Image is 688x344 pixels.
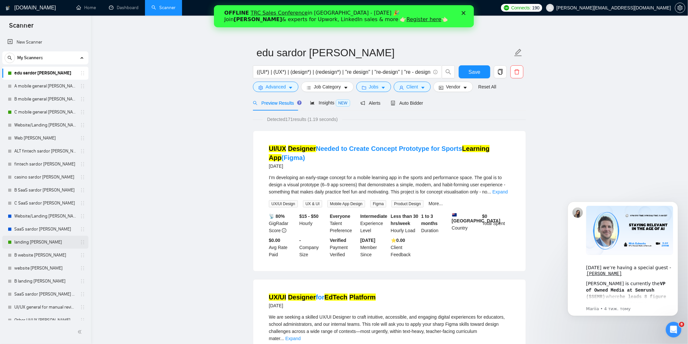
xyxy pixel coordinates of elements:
[14,197,76,210] a: C SaaS sardor [PERSON_NAME]
[253,101,258,105] span: search
[462,145,490,152] mark: Learning
[288,85,293,90] span: caret-down
[5,53,15,63] button: search
[359,237,390,258] div: Member Since
[493,189,508,194] a: Expand
[268,237,298,258] div: Avg Rate Paid
[80,214,85,219] span: holder
[80,188,85,193] span: holder
[421,85,425,90] span: caret-down
[433,70,438,74] span: info-circle
[14,184,76,197] a: B SaaS sardor [PERSON_NAME]
[298,237,329,258] div: Company Size
[446,83,460,90] span: Vendor
[80,162,85,167] span: holder
[303,200,322,207] span: UX & UI
[80,318,85,323] span: holder
[80,110,85,115] span: holder
[421,214,438,226] b: 1 to 3 months
[14,210,76,223] a: Website/Landing [PERSON_NAME]
[329,237,359,258] div: Payment Verified
[459,65,490,78] button: Save
[269,302,376,310] div: [DATE]
[253,82,298,92] button: settingAdvancedcaret-down
[394,82,431,92] button: userClientcaret-down
[391,200,423,207] span: Product Design
[269,314,505,341] span: We are seeking a skilled UX/UI Designer to craft intuitive, accessible, and engaging digital expe...
[390,213,420,234] div: Hourly Load
[666,322,681,337] iframe: Intercom live chat
[14,106,76,119] a: C mobile general [PERSON_NAME]
[399,85,404,90] span: user
[80,136,85,141] span: holder
[330,214,351,219] b: Everyone
[258,85,263,90] span: setting
[76,5,96,10] a: homeHome
[433,82,473,92] button: idcardVendorcaret-down
[482,214,487,219] b: $ 0
[17,51,43,64] span: My Scanners
[80,305,85,310] span: holder
[269,175,506,194] span: I’m developing an early-stage concept for a mobile learning app in the sports and performance spa...
[80,279,85,284] span: holder
[14,288,76,301] a: SaaS sardor [PERSON_NAME] mobile
[310,100,315,105] span: area-chart
[478,83,496,90] a: Reset All
[14,223,76,236] a: SaaS sardor [PERSON_NAME]
[301,82,353,92] button: barsJob Categorycaret-down
[350,294,376,301] mark: Platform
[511,4,531,11] span: Connects:
[510,65,523,78] button: delete
[269,174,510,195] div: I’m developing an early-stage concept for a mobile learning app in the sports and performance spa...
[359,213,390,234] div: Experience Level
[269,238,280,243] b: $0.00
[14,132,76,145] a: Web [PERSON_NAME]
[80,71,85,76] span: holder
[14,93,76,106] a: B mobile general [PERSON_NAME]
[6,3,10,13] img: logo
[14,158,76,171] a: fintech sardor [PERSON_NAME]
[310,100,350,105] span: Insights
[307,85,311,90] span: bars
[511,69,523,75] span: delete
[14,275,76,288] a: B landing [PERSON_NAME]
[298,213,329,234] div: Hourly
[675,5,685,10] a: setting
[532,4,539,11] span: 190
[152,5,176,10] a: searchScanner
[429,201,443,206] a: More...
[439,85,443,90] span: idcard
[14,119,76,132] a: Website/Landing [PERSON_NAME]
[77,329,84,335] span: double-left
[548,6,552,10] span: user
[5,56,15,60] span: search
[442,65,455,78] button: search
[14,249,76,262] a: B website [PERSON_NAME]
[299,238,301,243] b: -
[253,100,300,106] span: Preview Results
[257,68,430,76] input: Search Freelance Jobs...
[390,237,420,258] div: Client Feedback
[406,83,418,90] span: Client
[2,36,88,49] li: New Scanner
[514,48,523,57] span: edit
[285,336,301,341] a: Expand
[14,262,76,275] a: website [PERSON_NAME]
[336,99,350,107] span: NEW
[330,238,347,243] b: Verified
[282,228,286,233] span: info-circle
[263,116,342,123] span: Detected 171 results (1.19 seconds)
[361,100,381,106] span: Alerts
[381,85,386,90] span: caret-down
[80,240,85,245] span: holder
[391,214,418,226] b: Less than 30 hrs/week
[369,83,379,90] span: Jobs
